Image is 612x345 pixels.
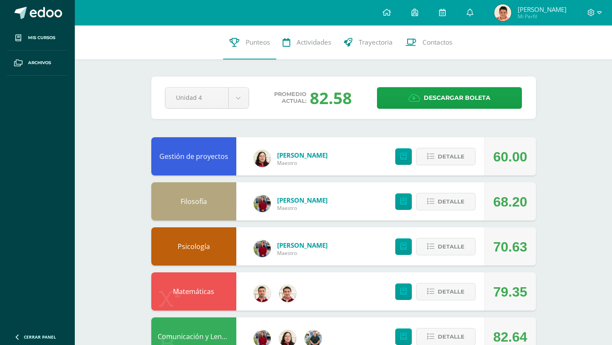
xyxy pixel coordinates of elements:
span: Detalle [438,194,465,209]
span: Descargar boleta [424,88,490,108]
a: Trayectoria [337,25,399,59]
a: [PERSON_NAME] [277,241,328,249]
button: Detalle [416,148,476,165]
span: Unidad 4 [176,88,218,107]
button: Detalle [416,238,476,255]
button: Detalle [416,283,476,300]
span: Promedio actual: [274,91,306,105]
span: Trayectoria [359,38,393,47]
img: c6b4b3f06f981deac34ce0a071b61492.png [254,150,271,167]
a: Actividades [276,25,337,59]
span: Mis cursos [28,34,55,41]
a: Unidad 4 [165,88,249,108]
span: Maestro [277,249,328,257]
img: e1f0730b59be0d440f55fb027c9eff26.png [254,195,271,212]
span: Detalle [438,329,465,345]
span: Detalle [438,239,465,255]
a: [PERSON_NAME] [277,151,328,159]
img: c7f6891603fb5af6efb770ab50e2a5d8.png [494,4,511,21]
a: [PERSON_NAME] [277,196,328,204]
div: 79.35 [493,273,527,311]
a: Punteos [223,25,276,59]
span: Contactos [422,38,452,47]
img: e1f0730b59be0d440f55fb027c9eff26.png [254,240,271,257]
button: Detalle [416,193,476,210]
div: 70.63 [493,228,527,266]
span: Punteos [246,38,270,47]
div: Matemáticas [151,272,236,311]
span: Archivos [28,59,51,66]
span: Mi Perfil [518,13,567,20]
span: Maestro [277,204,328,212]
div: Psicología [151,227,236,266]
a: Archivos [7,51,68,76]
img: 76b79572e868f347d82537b4f7bc2cf5.png [279,285,296,302]
div: 60.00 [493,138,527,176]
a: Contactos [399,25,459,59]
span: Cerrar panel [24,334,56,340]
span: Maestro [277,159,328,167]
div: Filosofía [151,182,236,221]
div: 82.58 [310,87,352,109]
div: Gestión de proyectos [151,137,236,175]
span: Actividades [297,38,331,47]
span: Detalle [438,149,465,164]
img: 8967023db232ea363fa53c906190b046.png [254,285,271,302]
span: Detalle [438,284,465,300]
a: Descargar boleta [377,87,522,109]
div: 68.20 [493,183,527,221]
span: [PERSON_NAME] [518,5,567,14]
a: Mis cursos [7,25,68,51]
